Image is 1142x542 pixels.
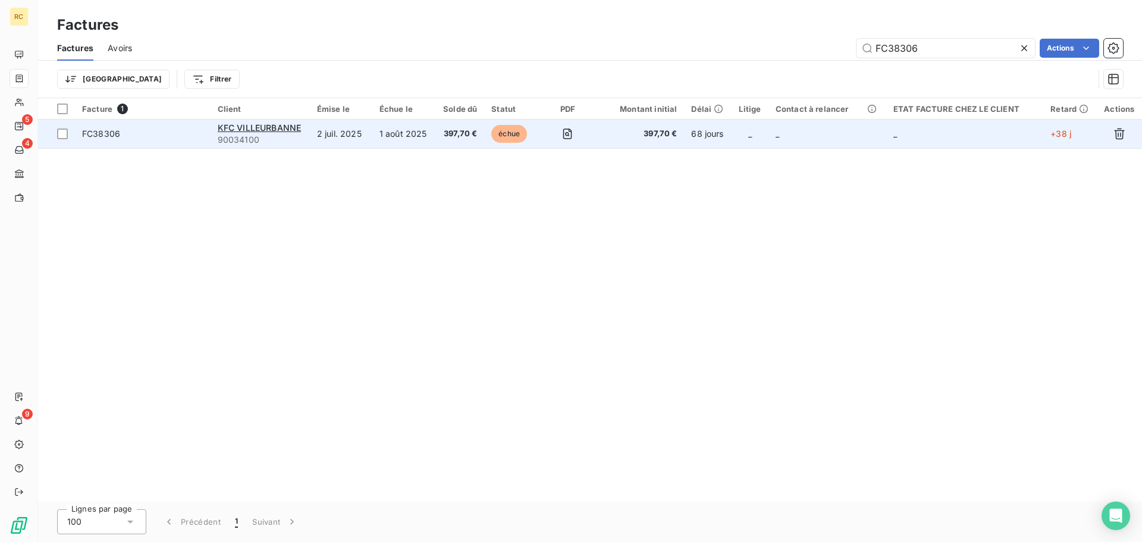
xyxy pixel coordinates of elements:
span: Factures [57,42,93,54]
span: 5 [22,114,33,125]
img: Logo LeanPay [10,516,29,535]
button: Actions [1040,39,1099,58]
div: ETAT FACTURE CHEZ LE CLIENT [893,104,1036,114]
div: Open Intercom Messenger [1102,502,1130,530]
div: Retard [1050,104,1089,114]
div: Solde dû [443,104,478,114]
div: Échue le [379,104,428,114]
button: Suivant [245,509,305,534]
div: Montant initial [604,104,677,114]
span: 397,70 € [604,128,677,140]
div: Actions [1104,104,1135,114]
button: [GEOGRAPHIC_DATA] [57,70,170,89]
span: _ [776,129,779,139]
span: échue [491,125,527,143]
div: Contact à relancer [776,104,879,114]
div: Délai [691,104,724,114]
span: 1 [235,516,238,528]
div: Client [218,104,303,114]
span: 397,70 € [443,128,478,140]
input: Rechercher [857,39,1035,58]
div: RC [10,7,29,26]
div: PDF [545,104,590,114]
span: +38 j [1050,129,1071,139]
div: Litige [739,104,761,114]
span: 100 [67,516,81,528]
span: FC38306 [82,129,120,139]
span: _ [893,129,897,139]
div: Statut [491,104,531,114]
span: 4 [22,138,33,149]
span: 1 [117,104,128,114]
div: Émise le [317,104,365,114]
span: _ [748,129,752,139]
button: 1 [228,509,245,534]
span: Avoirs [108,42,132,54]
span: Facture [82,104,112,114]
td: 68 jours [684,120,732,148]
span: 9 [22,409,33,419]
button: Précédent [156,509,228,534]
span: KFC VILLEURBANNE [218,123,301,133]
td: 1 août 2025 [372,120,435,148]
h3: Factures [57,14,118,36]
button: Filtrer [184,70,239,89]
span: 90034100 [218,134,303,146]
td: 2 juil. 2025 [310,120,372,148]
